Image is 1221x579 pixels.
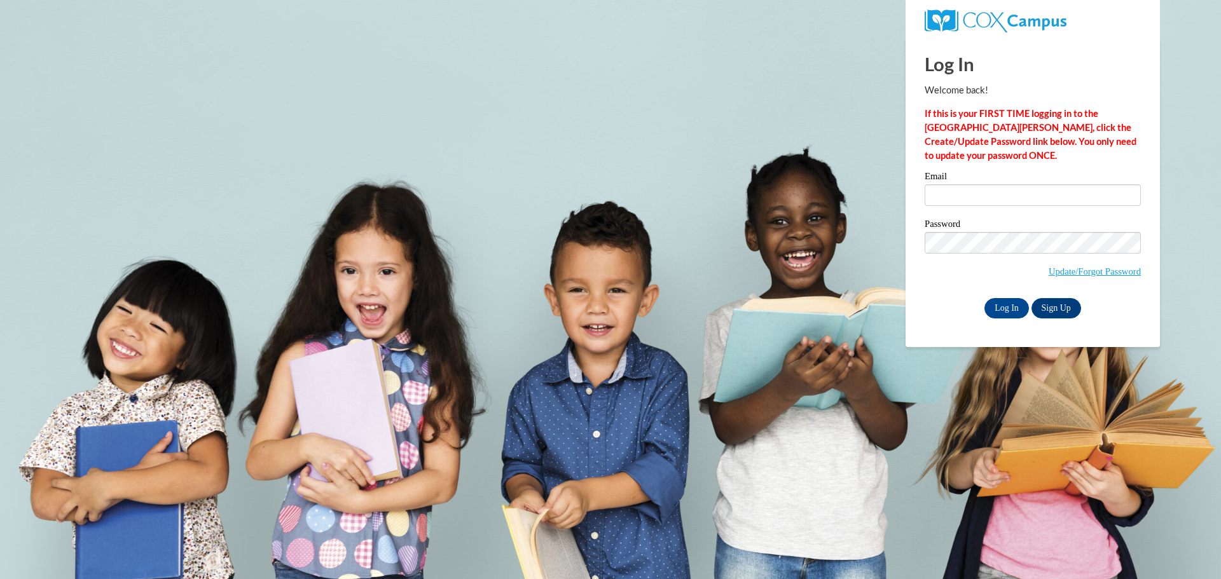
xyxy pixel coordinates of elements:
strong: If this is your FIRST TIME logging in to the [GEOGRAPHIC_DATA][PERSON_NAME], click the Create/Upd... [925,108,1136,161]
input: Log In [984,298,1029,318]
h1: Log In [925,51,1141,77]
img: COX Campus [925,10,1066,32]
p: Welcome back! [925,83,1141,97]
a: Update/Forgot Password [1049,266,1141,276]
label: Password [925,219,1141,232]
label: Email [925,172,1141,184]
a: COX Campus [925,15,1066,25]
a: Sign Up [1031,298,1081,318]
